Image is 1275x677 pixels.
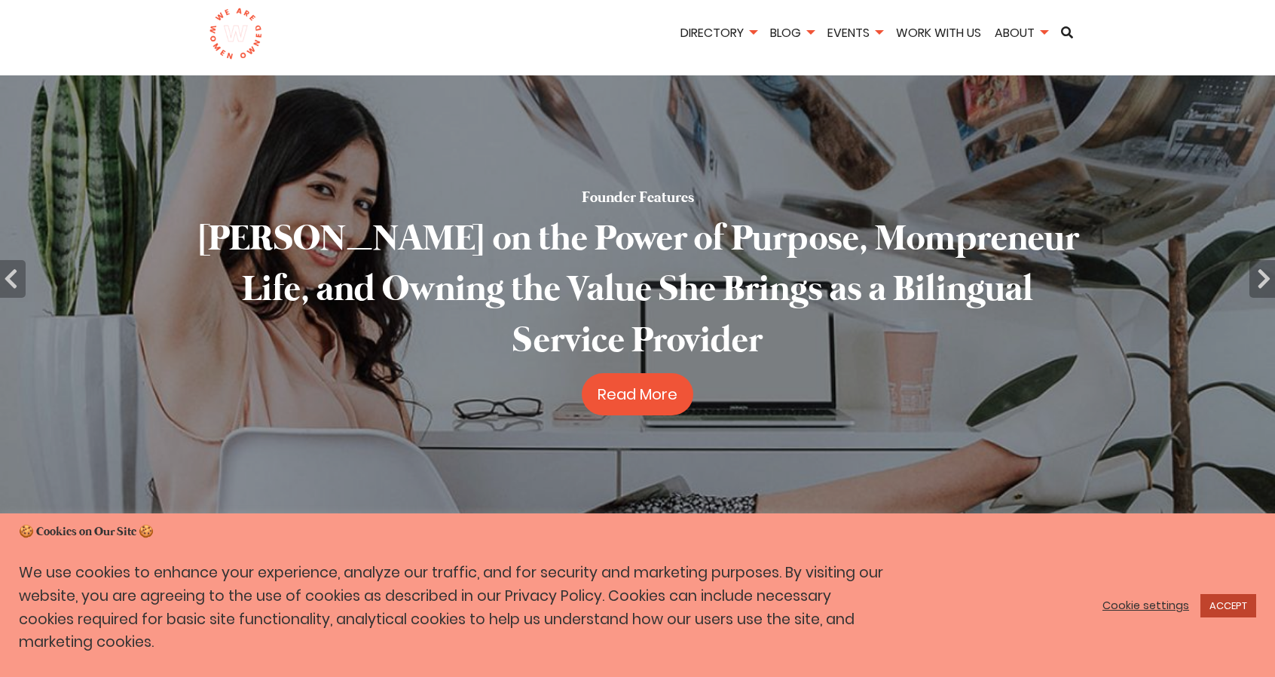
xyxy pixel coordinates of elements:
[765,23,819,45] li: Blog
[582,373,693,415] a: Read More
[989,23,1053,45] li: About
[185,215,1090,367] h2: [PERSON_NAME] on the Power of Purpose, Mompreneur Life, and Owning the Value She Brings as a Bili...
[675,24,762,41] a: Directory
[209,8,262,60] img: logo
[1102,599,1189,612] a: Cookie settings
[891,24,986,41] a: Work With Us
[822,23,888,45] li: Events
[822,24,888,41] a: Events
[675,23,762,45] li: Directory
[989,24,1053,41] a: About
[765,24,819,41] a: Blog
[19,524,1256,541] h5: 🍪 Cookies on Our Site 🍪
[1200,594,1256,617] a: ACCEPT
[582,188,694,209] h5: Founder Features
[19,562,885,654] p: We use cookies to enhance your experience, analyze our traffic, and for security and marketing pu...
[1056,26,1078,38] a: Search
